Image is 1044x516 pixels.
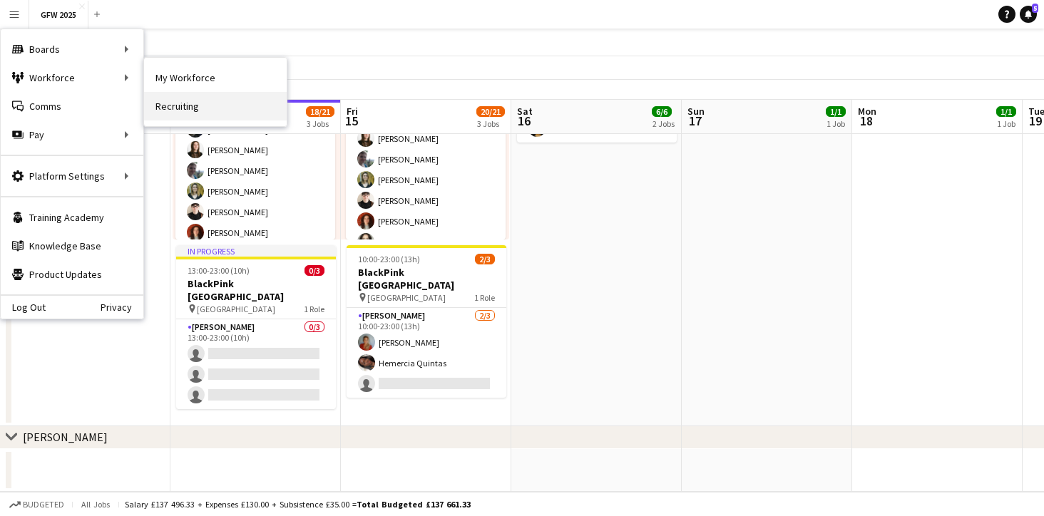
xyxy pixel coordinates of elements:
[347,308,506,398] app-card-role: [PERSON_NAME]2/310:00-23:00 (13h)[PERSON_NAME]Hemercia Quintas
[1,92,143,120] a: Comms
[125,499,471,510] div: Salary £137 496.33 + Expenses £130.00 + Subsistence £35.00 =
[176,319,336,409] app-card-role: [PERSON_NAME]0/313:00-23:00 (10h)
[858,105,876,118] span: Mon
[474,292,495,303] span: 1 Role
[144,63,287,92] a: My Workforce
[188,265,250,276] span: 13:00-23:00 (10h)
[997,118,1015,129] div: 1 Job
[346,29,506,239] app-job-card: 15:00-23:00 (8h)15/15 [PERSON_NAME], [GEOGRAPHIC_DATA]1 RoleDresser15/1515:00-23:00 (8h)[PERSON_N...
[101,301,143,313] a: Privacy
[1,301,46,313] a: Log Out
[856,113,876,129] span: 18
[304,304,324,314] span: 1 Role
[7,497,66,512] button: Budgeted
[347,105,358,118] span: Fri
[347,245,506,398] app-job-card: 10:00-23:00 (13h)2/3BlackPink [GEOGRAPHIC_DATA] [GEOGRAPHIC_DATA]1 Role[PERSON_NAME]2/310:00-23:0...
[1,162,143,190] div: Platform Settings
[176,245,336,257] div: In progress
[23,500,64,510] span: Budgeted
[29,1,88,29] button: GFW 2025
[1,35,143,63] div: Boards
[347,266,506,291] h3: BlackPink [GEOGRAPHIC_DATA]
[304,265,324,276] span: 0/3
[367,292,446,303] span: [GEOGRAPHIC_DATA]
[357,499,471,510] span: Total Budgeted £137 661.33
[1,63,143,92] div: Workforce
[306,106,334,117] span: 18/21
[475,254,495,264] span: 2/3
[307,118,334,129] div: 3 Jobs
[176,245,336,409] app-job-card: In progress13:00-23:00 (10h)0/3BlackPink [GEOGRAPHIC_DATA] [GEOGRAPHIC_DATA]1 Role[PERSON_NAME]0/...
[652,106,672,117] span: 6/6
[1032,4,1038,13] span: 5
[477,118,504,129] div: 3 Jobs
[476,106,505,117] span: 20/21
[346,63,506,401] app-card-role: Dresser15/1515:00-23:00 (8h)[PERSON_NAME][PERSON_NAME][PERSON_NAME][PERSON_NAME][PERSON_NAME][PER...
[826,118,845,129] div: 1 Job
[144,92,287,120] a: Recruiting
[23,430,108,444] div: [PERSON_NAME]
[175,29,335,239] app-job-card: In progress12:00-19:30 (7h30m)15/15 [PERSON_NAME], [GEOGRAPHIC_DATA]1 RoleDresser15/1512:00-19:30...
[344,113,358,129] span: 15
[1,120,143,149] div: Pay
[652,118,675,129] div: 2 Jobs
[996,106,1016,117] span: 1/1
[1020,6,1037,23] a: 5
[826,106,846,117] span: 1/1
[515,113,533,129] span: 16
[687,105,705,118] span: Sun
[517,105,533,118] span: Sat
[176,277,336,303] h3: BlackPink [GEOGRAPHIC_DATA]
[685,113,705,129] span: 17
[1,232,143,260] a: Knowledge Base
[197,304,275,314] span: [GEOGRAPHIC_DATA]
[358,254,420,264] span: 10:00-23:00 (13h)
[1,203,143,232] a: Training Academy
[1,260,143,289] a: Product Updates
[78,499,113,510] span: All jobs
